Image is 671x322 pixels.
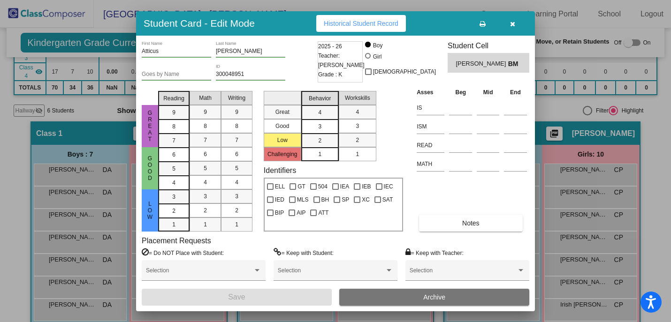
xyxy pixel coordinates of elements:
span: 7 [235,136,238,144]
span: 3 [235,192,238,201]
div: Boy [373,41,383,50]
span: Historical Student Record [324,20,398,27]
span: Save [228,293,245,301]
input: assessment [417,120,444,134]
span: GT [297,181,305,192]
th: End [502,87,529,97]
span: Workskills [345,94,370,102]
span: Notes [462,219,480,227]
h3: Student Cell [448,41,529,50]
span: 2025 - 26 [318,42,342,51]
span: 1 [204,220,207,229]
span: AIP [297,207,305,218]
span: ATT [318,207,328,218]
span: 3 [356,122,359,130]
th: Beg [447,87,474,97]
span: 4 [172,179,175,187]
label: = Keep with Student: [274,248,334,257]
span: 4 [204,178,207,187]
span: BM [508,59,521,69]
label: Identifiers [264,166,296,175]
span: 6 [172,150,175,159]
span: 3 [318,122,321,131]
button: Archive [339,289,529,306]
span: 9 [204,108,207,116]
span: Good [146,155,154,181]
span: 4 [235,178,238,187]
button: Save [142,289,332,306]
span: Behavior [309,94,331,103]
span: 2 [235,206,238,215]
span: IED [275,194,284,205]
span: 9 [172,108,175,117]
span: Great [146,110,154,142]
span: Teacher: [PERSON_NAME] [318,51,365,70]
span: 2 [204,206,207,215]
span: 9 [235,108,238,116]
span: Low [146,201,154,220]
span: ELL [275,181,285,192]
button: Historical Student Record [316,15,406,32]
span: 2 [172,207,175,215]
span: 6 [204,150,207,158]
span: Math [199,94,212,102]
span: 5 [172,165,175,173]
span: 8 [235,122,238,130]
label: Placement Requests [142,236,211,245]
span: 8 [172,122,175,131]
span: 6 [235,150,238,158]
label: = Do NOT Place with Student: [142,248,224,257]
span: SP [342,194,349,205]
th: Asses [414,87,447,97]
span: Writing [228,94,245,102]
input: goes by name [142,71,211,78]
span: IEC [384,181,393,192]
span: Archive [423,293,445,301]
span: 2 [318,136,321,145]
span: 7 [172,136,175,145]
span: 4 [318,108,321,117]
h3: Student Card - Edit Mode [144,17,255,29]
button: Notes [419,215,522,232]
span: 1 [318,150,321,158]
span: 3 [172,193,175,201]
th: Mid [474,87,502,97]
span: XC [362,194,370,205]
span: [DEMOGRAPHIC_DATA] [373,66,436,77]
label: = Keep with Teacher: [405,248,464,257]
span: [PERSON_NAME] [456,59,508,69]
span: 5 [204,164,207,172]
input: assessment [417,101,444,115]
input: assessment [417,138,444,152]
input: assessment [417,157,444,171]
span: BH [321,194,329,205]
span: 504 [318,181,328,192]
span: 4 [356,108,359,116]
span: Reading [163,94,184,103]
span: IEB [362,181,371,192]
span: 1 [356,150,359,158]
span: 3 [204,192,207,201]
span: 7 [204,136,207,144]
div: Girl [373,52,382,61]
input: Enter ID [216,71,285,78]
span: IEA [340,181,349,192]
span: 1 [172,220,175,229]
span: Grade : K [318,70,342,79]
span: MLS [297,194,309,205]
span: SAT [382,194,393,205]
span: BIP [275,207,284,218]
span: 8 [204,122,207,130]
span: 5 [235,164,238,172]
span: 1 [235,220,238,229]
span: 2 [356,136,359,144]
